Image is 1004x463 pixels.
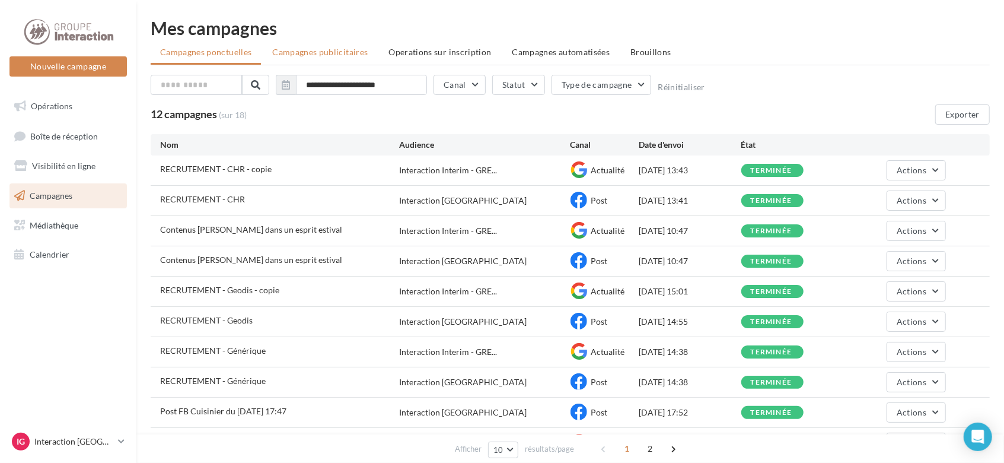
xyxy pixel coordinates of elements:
[630,47,671,57] span: Brouillons
[399,316,527,328] div: Interaction [GEOGRAPHIC_DATA]
[160,406,286,416] span: Post FB Cuisinier du 22-05-2025 17:47
[639,139,741,151] div: Date d'envoi
[591,407,608,417] span: Post
[887,251,946,271] button: Actions
[639,407,741,418] div: [DATE] 17:52
[399,376,527,388] div: Interaction [GEOGRAPHIC_DATA]
[7,183,129,208] a: Campagnes
[7,242,129,267] a: Calendrier
[897,195,926,205] span: Actions
[30,220,78,230] span: Médiathèque
[399,286,497,297] span: Interaction Interim - GRE...
[17,436,25,448] span: IG
[493,445,503,455] span: 10
[751,167,792,175] div: terminée
[591,165,625,175] span: Actualité
[160,255,342,265] span: Contenus Merciii dans un esprit estival
[7,123,129,149] a: Boîte de réception
[160,285,279,295] span: RECRUTEMENT - Geodis - copie
[160,224,342,234] span: Contenus Merciii dans un esprit estival
[887,342,946,362] button: Actions
[887,160,946,180] button: Actions
[30,249,69,259] span: Calendrier
[751,379,792,386] div: terminée
[887,221,946,241] button: Actions
[639,195,741,207] div: [DATE] 13:41
[9,430,127,453] a: IG Interaction [GEOGRAPHIC_DATA]
[9,56,127,77] button: Nouvelle campagne
[219,109,247,121] span: (sur 18)
[160,194,245,204] span: RECRUTEMENT - CHR
[160,164,272,174] span: RECRUTEMENT - CHR - copie
[399,139,570,151] div: Audience
[512,47,610,57] span: Campagnes automatisées
[160,139,399,151] div: Nom
[751,409,792,417] div: terminée
[887,433,946,453] button: Actions
[897,226,926,236] span: Actions
[151,19,990,37] div: Mes campagnes
[897,347,926,357] span: Actions
[399,255,527,267] div: Interaction [GEOGRAPHIC_DATA]
[639,286,741,297] div: [DATE] 15:01
[751,227,792,235] div: terminée
[7,154,129,179] a: Visibilité en ligne
[887,372,946,392] button: Actions
[639,255,741,267] div: [DATE] 10:47
[591,316,608,326] span: Post
[434,75,486,95] button: Canal
[591,347,625,357] span: Actualité
[897,256,926,266] span: Actions
[399,195,527,207] div: Interaction [GEOGRAPHIC_DATA]
[570,139,639,151] div: Canal
[618,439,637,458] span: 1
[887,281,946,302] button: Actions
[160,376,266,386] span: RECRUTEMENT - Générique
[34,436,113,448] p: Interaction [GEOGRAPHIC_DATA]
[591,377,608,387] span: Post
[887,312,946,332] button: Actions
[897,286,926,296] span: Actions
[488,442,518,458] button: 10
[591,286,625,296] span: Actualité
[639,316,741,328] div: [DATE] 14:55
[388,47,491,57] span: Operations sur inscription
[751,197,792,205] div: terminée
[7,94,129,119] a: Opérations
[272,47,368,57] span: Campagnes publicitaires
[32,161,95,171] span: Visibilité en ligne
[160,345,266,356] span: RECRUTEMENT - Générique
[7,213,129,238] a: Médiathèque
[31,101,72,111] span: Opérations
[751,258,792,265] div: terminée
[591,195,608,205] span: Post
[751,348,792,356] div: terminée
[887,191,946,211] button: Actions
[887,402,946,423] button: Actions
[964,423,992,451] div: Open Intercom Messenger
[525,443,574,455] span: résultats/page
[897,407,926,417] span: Actions
[751,288,792,296] div: terminée
[399,346,497,358] span: Interaction Interim - GRE...
[639,225,741,237] div: [DATE] 10:47
[897,165,926,175] span: Actions
[751,318,792,326] div: terminée
[741,139,844,151] div: État
[552,75,652,95] button: Type de campagne
[639,376,741,388] div: [DATE] 14:38
[160,315,253,325] span: RECRUTEMENT - Geodis
[455,443,482,455] span: Afficher
[591,256,608,266] span: Post
[492,75,545,95] button: Statut
[30,131,98,141] span: Boîte de réception
[641,439,660,458] span: 2
[399,407,527,418] div: Interaction [GEOGRAPHIC_DATA]
[639,164,741,176] div: [DATE] 13:43
[658,83,705,92] button: Réinitialiser
[897,316,926,326] span: Actions
[935,104,990,125] button: Exporter
[30,191,72,201] span: Campagnes
[591,226,625,236] span: Actualité
[897,377,926,387] span: Actions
